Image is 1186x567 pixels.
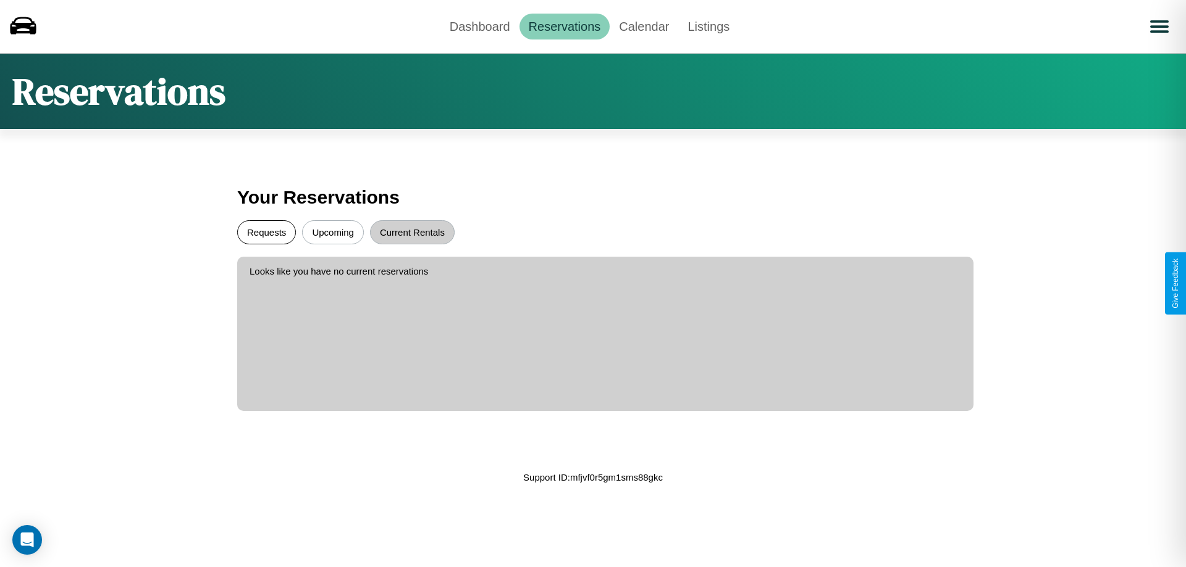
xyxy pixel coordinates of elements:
button: Requests [237,220,296,244]
h3: Your Reservations [237,181,949,214]
a: Reservations [519,14,610,39]
a: Listings [678,14,739,39]
a: Calendar [610,14,678,39]
button: Open menu [1142,9,1177,44]
div: Open Intercom Messenger [12,525,42,555]
p: Support ID: mfjvf0r5gm1sms88gkc [523,469,663,486]
a: Dashboard [440,14,519,39]
div: Give Feedback [1171,259,1180,308]
p: Looks like you have no current reservations [250,263,961,279]
button: Current Rentals [370,220,455,244]
h1: Reservations [12,66,225,117]
button: Upcoming [302,220,364,244]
